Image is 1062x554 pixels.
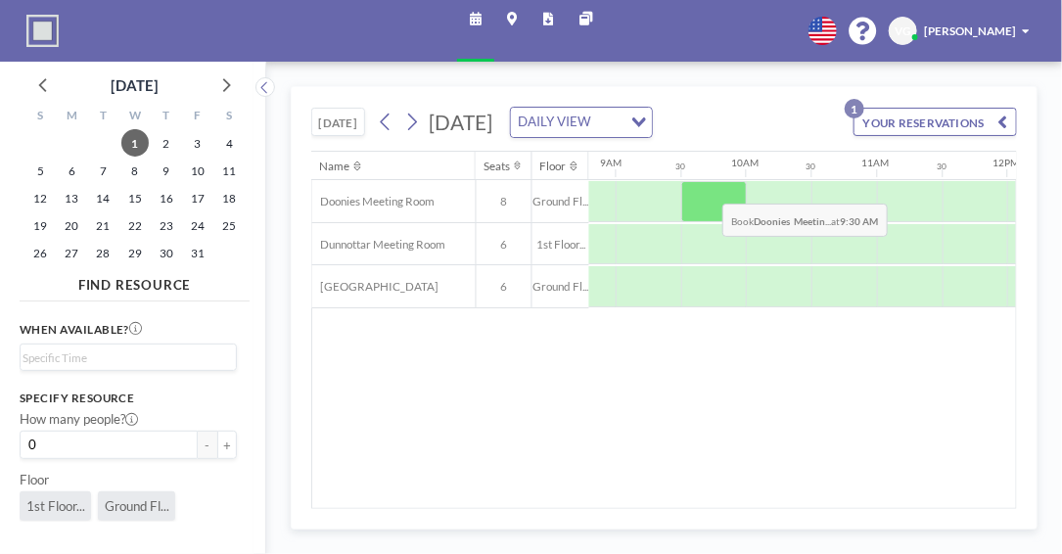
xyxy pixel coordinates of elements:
b: 9:30 AM [840,215,878,227]
span: Friday, October 10, 2025 [184,157,211,184]
span: Friday, October 31, 2025 [184,239,211,266]
div: Seats [484,159,510,173]
p: 1 [845,99,864,118]
span: Tuesday, October 14, 2025 [89,184,116,211]
span: Friday, October 3, 2025 [184,129,211,157]
span: Tuesday, October 7, 2025 [89,157,116,184]
img: organization-logo [26,15,59,47]
input: Search for option [23,348,225,366]
span: Tuesday, October 28, 2025 [89,239,116,266]
div: M [56,104,87,129]
label: Floor [20,472,49,488]
div: 30 [676,162,686,171]
span: Wednesday, October 1, 2025 [121,129,149,157]
span: Sunday, October 26, 2025 [26,239,54,266]
div: 30 [938,162,947,171]
span: Saturday, October 11, 2025 [215,157,243,184]
div: W [119,104,151,129]
button: YOUR RESERVATIONS1 [854,108,1017,136]
span: Thursday, October 2, 2025 [153,129,180,157]
div: T [151,104,182,129]
div: Floor [540,159,567,173]
button: + [217,431,237,458]
div: 11AM [862,157,890,169]
span: Thursday, October 23, 2025 [153,211,180,239]
span: Monday, October 13, 2025 [58,184,85,211]
span: Thursday, October 9, 2025 [153,157,180,184]
div: 9AM [601,157,623,169]
span: Wednesday, October 22, 2025 [121,211,149,239]
span: Saturday, October 25, 2025 [215,211,243,239]
div: S [213,104,245,129]
div: Search for option [21,345,236,370]
span: Wednesday, October 15, 2025 [121,184,149,211]
div: Search for option [511,108,652,137]
span: DAILY VIEW [515,112,595,133]
span: 8 [477,194,531,208]
span: Ground Fl... [532,194,589,208]
span: Saturday, October 18, 2025 [215,184,243,211]
span: Tuesday, October 21, 2025 [89,211,116,239]
span: 1st Floor... [532,237,589,252]
label: How many people? [20,411,138,428]
span: Friday, October 17, 2025 [184,184,211,211]
span: [DATE] [429,110,492,134]
span: 6 [477,279,531,294]
button: - [198,431,217,458]
span: Ground Fl... [105,498,169,515]
div: F [182,104,213,129]
span: Ground Fl... [532,279,589,294]
input: Search for option [597,112,620,133]
div: 12PM [993,157,1019,169]
span: Thursday, October 16, 2025 [153,184,180,211]
h4: FIND RESOURCE [20,271,250,294]
div: S [24,104,56,129]
span: [PERSON_NAME] [924,23,1016,37]
span: Wednesday, October 8, 2025 [121,157,149,184]
h3: Specify resource [20,391,237,405]
div: 10AM [731,157,759,169]
span: Wednesday, October 29, 2025 [121,239,149,266]
span: Sunday, October 5, 2025 [26,157,54,184]
button: [DATE] [311,108,365,136]
span: 6 [477,237,531,252]
span: Monday, October 6, 2025 [58,157,85,184]
span: Thursday, October 30, 2025 [153,239,180,266]
span: Doonies Meeting Room [312,194,435,208]
div: 30 [807,162,816,171]
span: Dunnottar Meeting Room [312,237,445,252]
span: Book at [722,204,888,236]
b: Doonies Meetin... [754,215,831,227]
span: 1st Floor... [26,498,85,515]
span: Saturday, October 4, 2025 [215,129,243,157]
div: T [87,104,118,129]
span: VG [896,23,911,38]
span: Friday, October 24, 2025 [184,211,211,239]
div: [DATE] [111,71,159,99]
span: Sunday, October 12, 2025 [26,184,54,211]
span: Monday, October 27, 2025 [58,239,85,266]
span: Sunday, October 19, 2025 [26,211,54,239]
span: [GEOGRAPHIC_DATA] [312,279,439,294]
div: Name [320,159,350,173]
span: Monday, October 20, 2025 [58,211,85,239]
